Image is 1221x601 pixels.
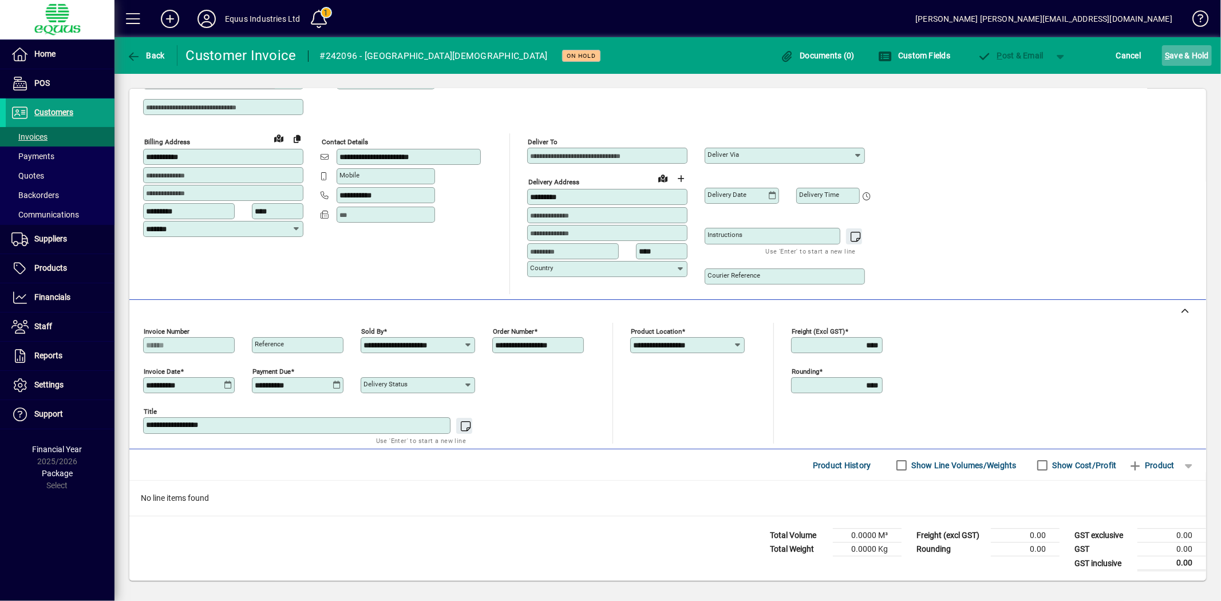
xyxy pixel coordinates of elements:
[910,460,1017,471] label: Show Line Volumes/Weights
[1184,2,1207,39] a: Knowledge Base
[11,191,59,200] span: Backorders
[6,185,114,205] a: Backorders
[6,147,114,166] a: Payments
[766,244,856,258] mat-hint: Use 'Enter' to start a new line
[977,51,1044,60] span: ost & Email
[252,367,291,375] mat-label: Payment due
[1116,46,1141,65] span: Cancel
[631,327,682,335] mat-label: Product location
[1113,45,1144,66] button: Cancel
[255,340,284,348] mat-label: Reference
[6,342,114,370] a: Reports
[288,129,306,148] button: Copy to Delivery address
[144,408,157,416] mat-label: Title
[672,169,690,188] button: Choose address
[34,234,67,243] span: Suppliers
[6,205,114,224] a: Communications
[34,322,52,331] span: Staff
[833,529,902,543] td: 0.0000 M³
[764,543,833,556] td: Total Weight
[11,132,48,141] span: Invoices
[6,69,114,98] a: POS
[1165,51,1169,60] span: S
[361,327,384,335] mat-label: Sold by
[530,264,553,272] mat-label: Country
[34,49,56,58] span: Home
[708,271,760,279] mat-label: Courier Reference
[991,543,1060,556] td: 0.00
[1069,543,1137,556] td: GST
[764,529,833,543] td: Total Volume
[124,45,168,66] button: Back
[376,434,466,447] mat-hint: Use 'Enter' to start a new line
[11,171,44,180] span: Quotes
[654,169,672,187] a: View on map
[33,445,82,454] span: Financial Year
[997,51,1002,60] span: P
[708,231,742,239] mat-label: Instructions
[792,367,819,375] mat-label: Rounding
[339,171,359,179] mat-label: Mobile
[1069,529,1137,543] td: GST exclusive
[6,40,114,69] a: Home
[493,327,534,335] mat-label: Order number
[833,543,902,556] td: 0.0000 Kg
[144,367,180,375] mat-label: Invoice date
[915,10,1172,28] div: [PERSON_NAME] [PERSON_NAME][EMAIL_ADDRESS][DOMAIN_NAME]
[1069,556,1137,571] td: GST inclusive
[34,409,63,418] span: Support
[6,400,114,429] a: Support
[320,47,548,65] div: #242096 - [GEOGRAPHIC_DATA][DEMOGRAPHIC_DATA]
[971,45,1049,66] button: Post & Email
[780,51,855,60] span: Documents (0)
[1128,456,1175,475] span: Product
[911,543,991,556] td: Rounding
[34,78,50,88] span: POS
[1050,460,1117,471] label: Show Cost/Profit
[34,380,64,389] span: Settings
[528,138,558,146] mat-label: Deliver To
[708,151,739,159] mat-label: Deliver via
[1137,556,1206,571] td: 0.00
[34,263,67,272] span: Products
[911,529,991,543] td: Freight (excl GST)
[879,51,951,60] span: Custom Fields
[813,456,871,475] span: Product History
[6,313,114,341] a: Staff
[34,108,73,117] span: Customers
[1137,529,1206,543] td: 0.00
[708,191,746,199] mat-label: Delivery date
[792,327,845,335] mat-label: Freight (excl GST)
[270,129,288,147] a: View on map
[777,45,858,66] button: Documents (0)
[799,191,839,199] mat-label: Delivery time
[991,529,1060,543] td: 0.00
[225,10,301,28] div: Equus Industries Ltd
[6,371,114,400] a: Settings
[876,45,954,66] button: Custom Fields
[114,45,177,66] app-page-header-button: Back
[1123,455,1180,476] button: Product
[152,9,188,29] button: Add
[1137,543,1206,556] td: 0.00
[808,455,876,476] button: Product History
[144,327,189,335] mat-label: Invoice number
[42,469,73,478] span: Package
[34,292,70,302] span: Financials
[6,166,114,185] a: Quotes
[11,210,79,219] span: Communications
[6,283,114,312] a: Financials
[6,225,114,254] a: Suppliers
[6,127,114,147] a: Invoices
[11,152,54,161] span: Payments
[34,351,62,360] span: Reports
[1165,46,1209,65] span: ave & Hold
[363,380,408,388] mat-label: Delivery status
[129,481,1206,516] div: No line items found
[6,254,114,283] a: Products
[567,52,596,60] span: On hold
[1162,45,1212,66] button: Save & Hold
[127,51,165,60] span: Back
[186,46,297,65] div: Customer Invoice
[188,9,225,29] button: Profile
